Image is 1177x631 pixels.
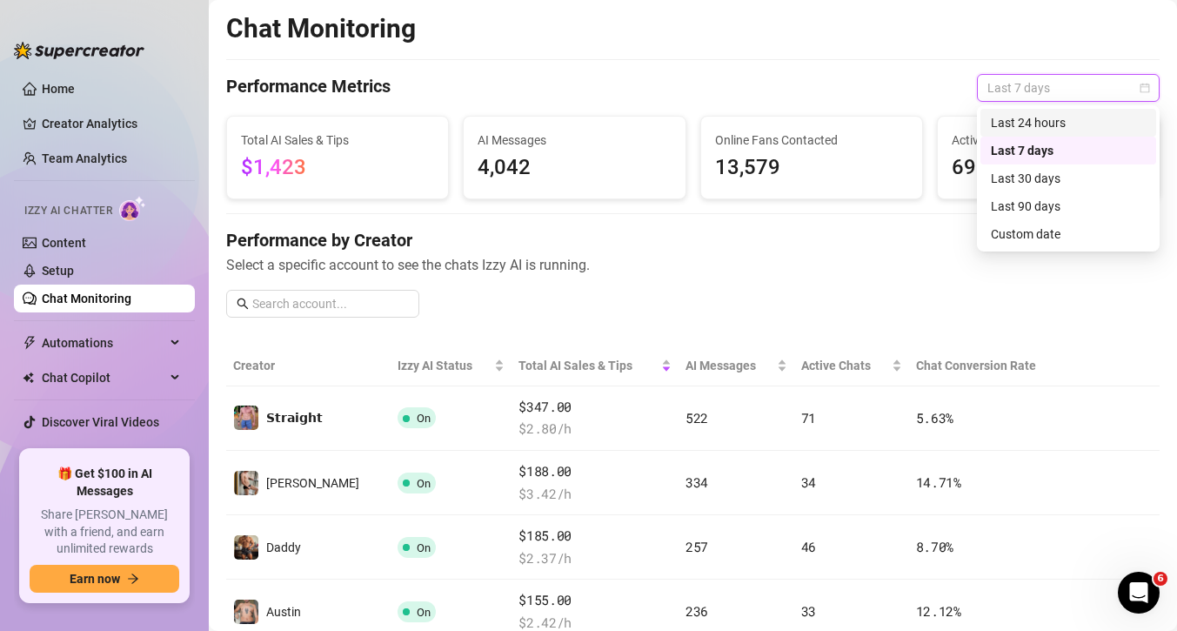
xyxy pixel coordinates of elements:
[952,131,1145,150] span: Active Chats
[518,419,672,440] span: $ 2.80 /h
[685,473,708,491] span: 334
[478,131,671,150] span: AI Messages
[980,137,1156,164] div: Last 7 days
[952,151,1145,185] span: 695
[916,602,961,620] span: 12.12 %
[991,141,1146,160] div: Last 7 days
[42,151,127,165] a: Team Analytics
[42,236,86,250] a: Content
[226,74,391,102] h4: Performance Metrics
[234,600,258,624] img: Austin
[23,372,34,384] img: Chat Copilot
[801,538,816,555] span: 46
[252,294,409,313] input: Search account...
[518,461,672,482] span: $188.00
[685,602,708,620] span: 236
[119,196,146,221] img: AI Chatter
[679,346,794,386] th: AI Messages
[518,484,672,505] span: $ 3.42 /h
[234,535,258,560] img: Daddy
[42,364,165,392] span: Chat Copilot
[226,228,1160,252] h4: Performance by Creator
[518,397,672,418] span: $347.00
[518,356,658,375] span: Total AI Sales & Tips
[980,220,1156,248] div: Custom date
[30,507,179,558] span: Share [PERSON_NAME] with a friend, and earn unlimited rewards
[42,292,131,305] a: Chat Monitoring
[980,164,1156,192] div: Last 30 days
[42,264,74,278] a: Setup
[991,169,1146,188] div: Last 30 days
[398,356,491,375] span: Izzy AI Status
[24,203,112,219] span: Izzy AI Chatter
[42,329,165,357] span: Automations
[417,541,431,554] span: On
[715,131,908,150] span: Online Fans Contacted
[42,82,75,96] a: Home
[478,151,671,185] span: 4,042
[266,476,359,490] span: [PERSON_NAME]
[916,409,954,426] span: 5.63 %
[226,346,391,386] th: Creator
[30,466,179,500] span: 🎁 Get $100 in AI Messages
[987,75,1149,101] span: Last 7 days
[417,606,431,619] span: On
[417,477,431,490] span: On
[801,473,816,491] span: 34
[518,590,672,611] span: $155.00
[685,409,708,426] span: 522
[512,346,679,386] th: Total AI Sales & Tips
[794,346,909,386] th: Active Chats
[916,538,954,555] span: 8.70 %
[241,131,434,150] span: Total AI Sales & Tips
[391,346,512,386] th: Izzy AI Status
[991,197,1146,216] div: Last 90 days
[266,605,301,619] span: Austin
[685,538,708,555] span: 257
[1154,572,1167,586] span: 6
[234,471,258,495] img: 𝘼𝙉𝙂𝙀𝙇𝙊
[991,113,1146,132] div: Last 24 hours
[226,12,416,45] h2: Chat Monitoring
[801,356,888,375] span: Active Chats
[991,225,1146,244] div: Custom date
[980,109,1156,137] div: Last 24 hours
[909,346,1067,386] th: Chat Conversion Rate
[30,565,179,593] button: Earn nowarrow-right
[980,192,1156,220] div: Last 90 days
[266,540,301,554] span: Daddy
[417,412,431,425] span: On
[266,411,323,425] span: 𝗦𝘁𝗿𝗮𝗶𝗴𝗵𝘁
[127,573,139,585] span: arrow-right
[237,298,249,310] span: search
[42,110,181,138] a: Creator Analytics
[70,572,120,586] span: Earn now
[518,548,672,569] span: $ 2.37 /h
[518,526,672,547] span: $185.00
[685,356,773,375] span: AI Messages
[234,406,258,430] img: 𝗦𝘁𝗿𝗮𝗶𝗴𝗵𝘁
[715,151,908,185] span: 13,579
[42,415,159,429] a: Discover Viral Videos
[241,155,306,179] span: $1,423
[23,336,37,350] span: thunderbolt
[916,473,961,491] span: 14.71 %
[1140,83,1150,93] span: calendar
[801,409,816,426] span: 71
[14,42,144,59] img: logo-BBDzfeDw.svg
[226,254,1160,276] span: Select a specific account to see the chats Izzy AI is running.
[801,602,816,620] span: 33
[1118,572,1160,614] iframe: Intercom live chat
